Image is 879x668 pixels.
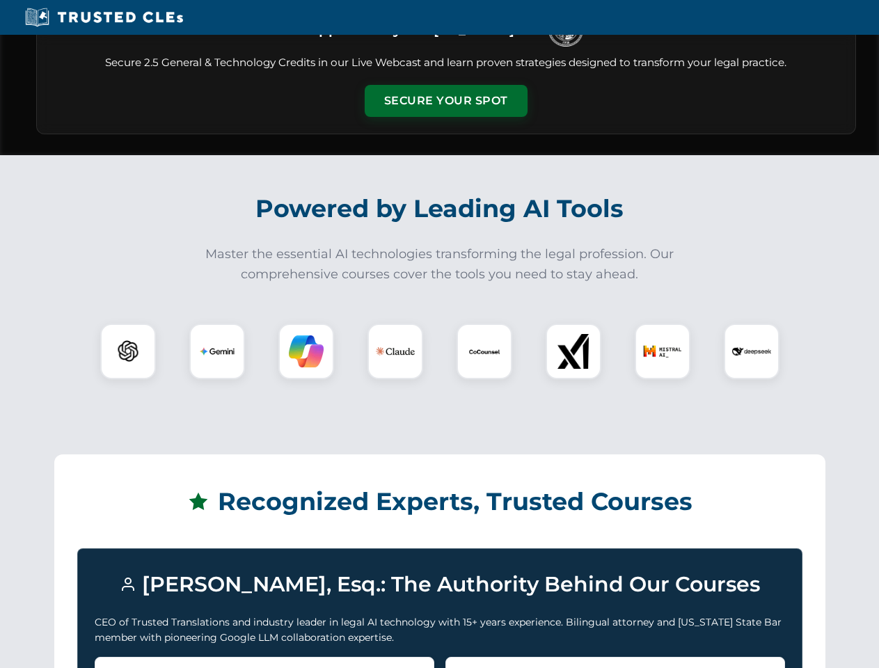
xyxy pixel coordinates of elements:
[100,324,156,379] div: ChatGPT
[196,244,683,285] p: Master the essential AI technologies transforming the legal profession. Our comprehensive courses...
[376,332,415,371] img: Claude Logo
[200,334,235,369] img: Gemini Logo
[189,324,245,379] div: Gemini
[54,184,825,233] h2: Powered by Leading AI Tools
[467,334,502,369] img: CoCounsel Logo
[457,324,512,379] div: CoCounsel
[108,331,148,372] img: ChatGPT Logo
[77,477,802,526] h2: Recognized Experts, Trusted Courses
[365,85,528,117] button: Secure Your Spot
[724,324,779,379] div: DeepSeek
[556,334,591,369] img: xAI Logo
[95,566,785,603] h3: [PERSON_NAME], Esq.: The Authority Behind Our Courses
[278,324,334,379] div: Copilot
[635,324,690,379] div: Mistral AI
[95,614,785,646] p: CEO of Trusted Translations and industry leader in legal AI technology with 15+ years experience....
[54,55,839,71] p: Secure 2.5 General & Technology Credits in our Live Webcast and learn proven strategies designed ...
[546,324,601,379] div: xAI
[643,332,682,371] img: Mistral AI Logo
[367,324,423,379] div: Claude
[21,7,187,28] img: Trusted CLEs
[289,334,324,369] img: Copilot Logo
[732,332,771,371] img: DeepSeek Logo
